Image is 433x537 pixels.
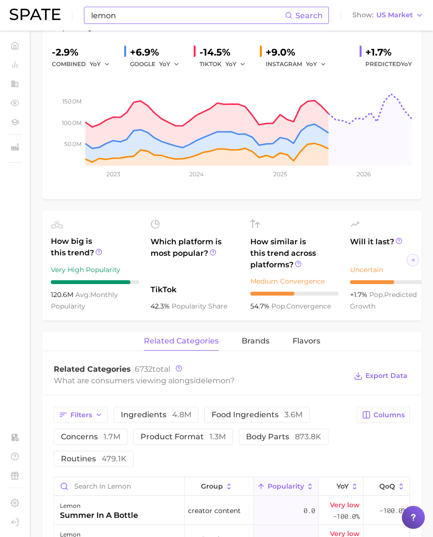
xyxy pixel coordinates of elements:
[106,171,120,178] tspan: 2023
[54,477,184,495] input: Search in lemon
[379,505,406,516] span: -100.0%
[250,292,339,296] div: 5 / 10
[185,477,254,496] button: group
[51,280,139,284] div: 9 / 10
[250,275,339,287] div: Medium Convergence
[407,254,419,266] button: Scroll Right
[54,365,131,374] span: Related Categories
[293,337,320,345] span: Flavors
[201,482,223,490] span: group
[357,407,410,423] button: Columns
[10,9,60,20] img: SPATE
[135,365,152,374] span: 6732
[352,12,374,18] span: Show
[188,505,241,516] span: creator content
[51,290,75,299] span: 120.6m
[306,60,317,68] span: YoY
[140,433,226,441] span: product format
[266,58,333,70] div: INSTAGRAM
[271,302,286,310] abbr: popularity index
[271,302,331,310] span: convergence
[52,58,117,70] div: combined
[172,410,191,419] span: 4.8m
[351,369,410,383] button: Export Data
[52,45,117,60] div: -2.9%
[151,284,239,296] span: TikTok
[350,290,369,299] span: +1.7%
[90,58,110,70] button: YoY
[225,60,236,68] span: YoY
[54,496,410,525] button: lemonsummer in a bottlecreator content0.0Very low-100.0%-100.0%
[151,302,172,310] span: 42.3%
[333,511,360,522] span: -100.0%
[225,58,246,70] button: YoY
[130,45,186,60] div: +6.9%
[199,58,252,70] div: TIKTOK
[357,171,371,178] tspan: 2026
[75,290,90,299] abbr: average
[365,58,412,70] span: Predicted
[90,60,101,68] span: YoY
[102,454,127,463] span: 479.1k
[363,477,410,496] button: QoQ
[51,290,118,310] span: monthly popularity
[254,477,319,496] button: Popularity
[135,365,170,374] span: total
[151,236,239,279] span: Which platform is most popular?
[319,477,363,496] button: YoY
[365,45,412,60] div: +1.7%
[295,11,323,20] span: Search
[374,411,405,419] span: Columns
[250,236,339,271] span: How similar is this trend across platforms?
[376,12,413,18] span: US Market
[211,411,303,419] span: food ingredients
[284,410,303,419] span: 3.6m
[306,58,327,70] button: YoY
[266,45,333,60] div: +9.0%
[250,302,271,310] span: 54.7%
[369,290,384,299] abbr: popularity index
[60,510,138,521] div: summer in a bottle
[199,45,252,60] div: -14.5%
[379,482,395,490] span: QoQ
[8,515,22,529] a: Log out. Currently logged in with e-mail Hannah.Houts@clorox.com.
[61,433,120,441] span: concerns
[172,302,227,310] span: popularity share
[144,337,219,345] span: related categories
[304,505,315,516] span: 0.0
[54,374,347,387] div: What are consumers viewing alongside ?
[159,60,170,68] span: YoY
[206,376,230,385] span: lemon
[242,337,269,345] span: brands
[273,171,287,178] tspan: 2025
[54,407,108,423] button: Filters
[121,411,191,419] span: ingredients
[104,432,120,441] span: 1.7m
[51,236,139,259] span: How big is this trend?
[159,58,180,70] button: YoY
[246,433,321,441] span: body parts
[61,455,127,463] span: routines
[350,290,417,310] span: predicted growth
[350,9,426,22] button: ShowUS Market
[210,432,226,441] span: 1.3m
[90,7,285,23] input: Search here for a brand, industry, or ingredient
[365,372,408,380] span: Export Data
[268,482,304,490] span: Popularity
[60,500,138,512] div: lemon
[337,482,349,490] span: YoY
[295,432,321,441] span: 873.8k
[189,171,204,178] tspan: 2024
[401,60,412,68] span: YoY
[51,264,139,275] div: Very High Popularity
[330,499,360,511] span: Very low
[130,58,186,70] div: GOOGLE
[70,411,92,419] span: Filters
